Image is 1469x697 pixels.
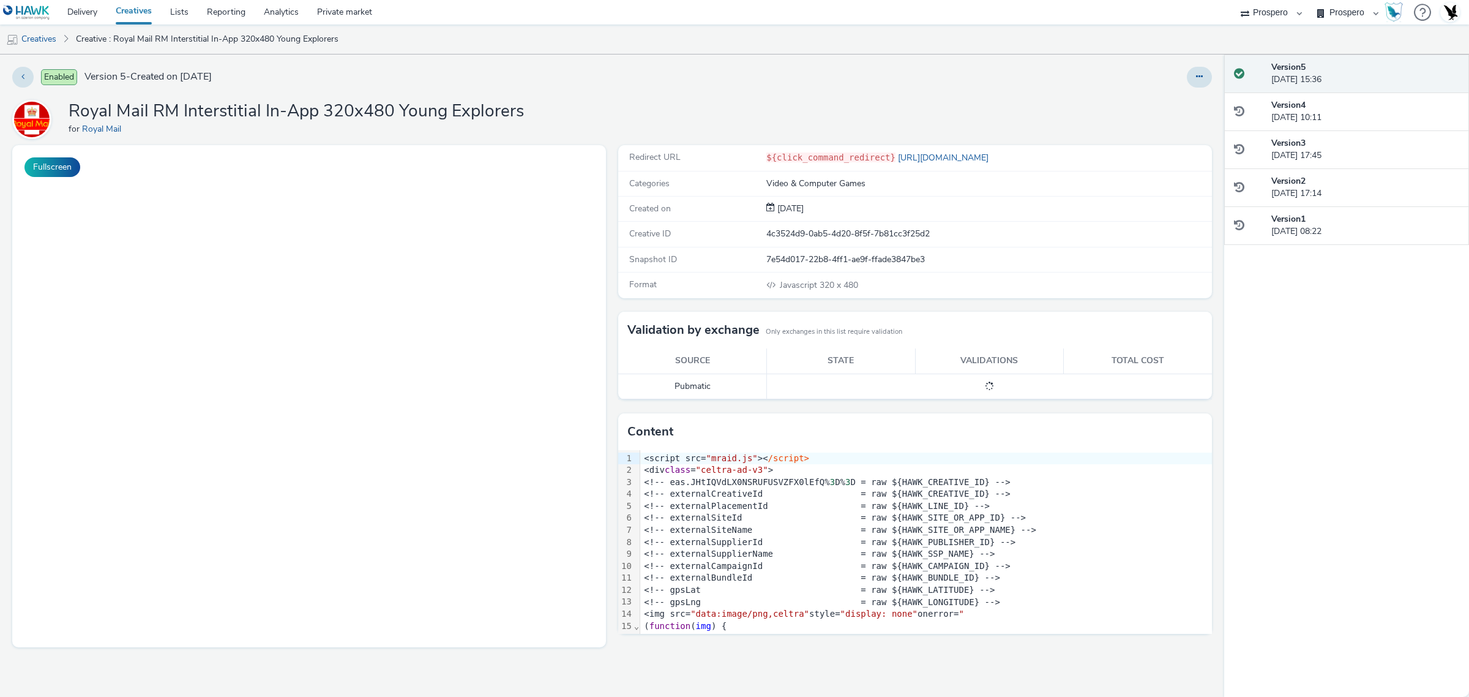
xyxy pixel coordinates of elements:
[618,584,634,597] div: 12
[1441,3,1459,21] img: Account UK
[1271,175,1306,187] strong: Version 2
[1160,633,1222,642] span: 'advertiser'
[775,203,804,214] span: [DATE]
[6,34,18,46] img: mobile
[690,609,809,619] span: "data:image/png,celtra"
[618,374,767,399] td: Pubmatic
[618,596,634,608] div: 13
[618,572,634,584] div: 11
[1271,213,1306,225] strong: Version 1
[618,620,634,633] div: 15
[1271,61,1306,73] strong: Version 5
[649,621,690,631] span: function
[618,608,634,620] div: 14
[768,453,809,463] span: /script>
[1093,633,1155,642] span: 'clickEvent'
[627,321,760,339] h3: Validation by exchange
[629,228,671,239] span: Creative ID
[1271,61,1459,86] div: [DATE] 15:36
[14,102,50,137] img: Royal Mail
[1271,213,1459,238] div: [DATE] 08:22
[727,633,758,642] span: params
[706,453,757,463] span: "mraid.js"
[629,279,657,290] span: Format
[665,465,690,475] span: class
[830,477,835,487] span: 3
[629,203,671,214] span: Created on
[629,151,681,163] span: Redirect URL
[70,24,345,54] a: Creative : Royal Mail RM Interstitial In-App 320x480 Young Explorers
[766,228,1211,240] div: 4c3524d9-0ab5-4d20-8f5f-7b81cc3f25d2
[12,113,56,125] a: Royal Mail
[627,423,673,441] h3: Content
[618,453,634,465] div: 1
[618,477,634,489] div: 3
[618,560,634,573] div: 10
[618,524,634,537] div: 7
[1271,99,1459,124] div: [DATE] 10:11
[915,348,1064,374] th: Validations
[41,69,77,85] span: Enabled
[82,123,126,135] a: Royal Mail
[780,279,820,291] span: Javascript
[892,633,943,642] span: 'clickUrl'
[775,203,804,215] div: Creation 13 May 2025, 08:22
[840,609,918,619] span: "display: none"
[766,178,1211,190] div: Video & Computer Games
[24,157,80,177] button: Fullscreen
[634,621,640,631] span: Fold line
[1385,2,1408,22] a: Hawk Academy
[779,279,858,291] span: 320 x 480
[706,633,721,642] span: var
[766,254,1211,266] div: 7e54d017-22b8-4ff1-ae9f-ffade3847be3
[1385,2,1403,22] img: Hawk Academy
[618,500,634,513] div: 5
[895,152,993,164] a: [URL][DOMAIN_NAME]
[766,153,895,162] code: ${click_command_redirect}
[618,464,634,477] div: 2
[773,633,830,642] span: 'accountId'
[629,254,677,265] span: Snapshot ID
[618,348,767,374] th: Source
[69,123,82,135] span: for
[767,348,916,374] th: State
[69,100,524,123] h1: Royal Mail RM Interstitial In-App 320x480 Young Explorers
[845,477,850,487] span: 3
[1271,137,1459,162] div: [DATE] 17:45
[618,548,634,560] div: 9
[696,465,768,475] span: "celtra-ad-v3"
[696,621,711,631] span: img
[618,632,634,644] div: 16
[959,609,963,619] span: "
[618,488,634,500] div: 4
[618,512,634,524] div: 6
[766,327,902,337] small: Only exchanges in this list require validation
[84,70,212,84] span: Version 5 - Created on [DATE]
[1271,137,1306,149] strong: Version 3
[629,178,670,189] span: Categories
[3,5,50,20] img: undefined Logo
[835,633,886,642] span: '1c019e4b'
[618,537,634,549] div: 8
[1064,348,1213,374] th: Total cost
[949,633,1088,642] span: '${click_command_redirect}'
[1271,175,1459,200] div: [DATE] 17:14
[1271,99,1306,111] strong: Version 4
